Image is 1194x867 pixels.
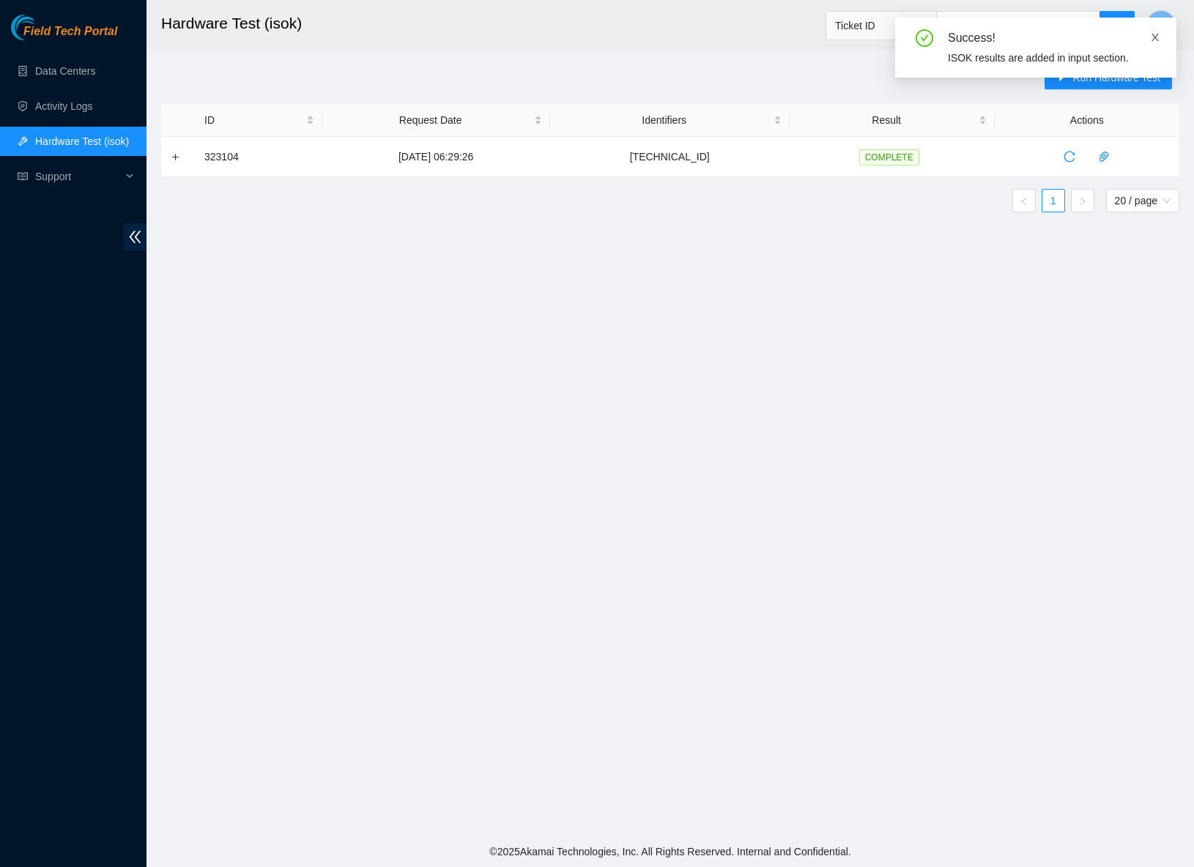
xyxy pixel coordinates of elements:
span: read [18,171,28,182]
button: search [1100,11,1135,40]
a: Data Centers [35,65,95,77]
button: reload [1058,145,1081,168]
div: ISOK results are added in input section. [948,50,1159,66]
span: left [1020,197,1028,206]
span: 20 / page [1115,190,1171,212]
input: Enter text here... [936,11,1100,40]
footer: © 2025 Akamai Technologies, Inc. All Rights Reserved. Internal and Confidential. [147,836,1194,867]
span: M [1156,16,1165,34]
span: right [1078,197,1087,206]
button: M [1146,10,1176,40]
button: paper-clip [1092,145,1116,168]
button: left [1012,189,1036,212]
span: COMPLETE [859,149,919,165]
td: [DATE] 06:29:26 [322,137,550,177]
span: paper-clip [1093,151,1115,163]
span: Ticket ID [835,15,927,37]
td: [TECHNICAL_ID] [550,137,790,177]
span: Field Tech Portal [23,25,117,39]
td: 323104 [196,137,322,177]
th: Actions [995,104,1179,137]
span: reload [1058,151,1080,163]
li: Previous Page [1012,189,1036,212]
span: double-left [124,223,147,250]
li: Next Page [1071,189,1094,212]
li: 1 [1042,189,1065,212]
button: right [1071,189,1094,212]
a: Hardware Test (isok) [35,135,129,147]
span: close [1150,32,1160,42]
button: Expand row [170,151,182,163]
a: Akamai TechnologiesField Tech Portal [11,26,117,45]
span: check-circle [916,29,933,47]
a: Activity Logs [35,100,93,112]
a: 1 [1042,190,1064,212]
div: Page Size [1106,189,1179,212]
img: Akamai Technologies [11,15,74,40]
span: Support [35,162,122,191]
div: Success! [948,29,1159,47]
